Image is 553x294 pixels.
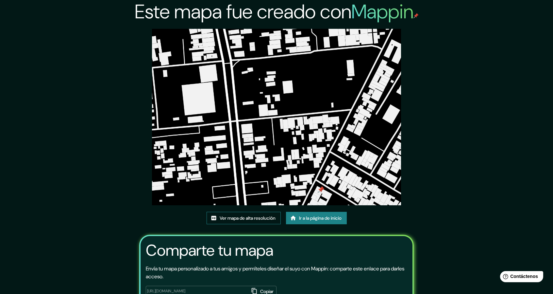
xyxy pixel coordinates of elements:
font: Envía tu mapa personalizado a tus amigos y permíteles diseñar el suyo con Mappin: comparte este e... [146,265,404,280]
img: created-map [152,29,401,205]
font: Ir a la página de inicio [299,215,342,221]
iframe: Lanzador de widgets de ayuda [495,268,546,287]
font: Ver mapa de alta resolución [220,215,276,221]
font: Comparte tu mapa [146,240,273,261]
a: Ver mapa de alta resolución [207,212,281,224]
a: Ir a la página de inicio [286,212,347,224]
img: pin de mapeo [413,13,419,18]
